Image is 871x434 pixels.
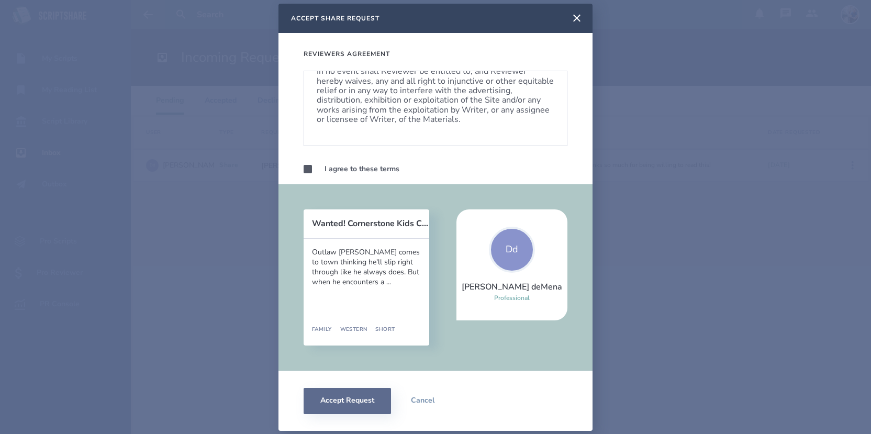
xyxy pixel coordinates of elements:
[304,50,390,58] h3: Reviewers Agreement
[367,327,395,333] div: Short
[391,388,454,414] button: Cancel
[332,327,367,333] div: Western
[312,247,421,287] div: Outlaw [PERSON_NAME] comes to town thinking he'll slip right through like he always does. But whe...
[462,281,562,293] div: [PERSON_NAME] deMena
[317,66,554,124] p: In no event shall Reviewer be entitled to, and Reviewer hereby waives, any and all right to injun...
[312,327,332,333] div: Family
[456,209,567,320] a: Dd[PERSON_NAME] deMenaProfessional
[304,388,391,414] button: Accept Request
[291,14,379,23] h2: Accept Share Request
[325,163,399,176] label: I agree to these terms
[489,227,535,273] div: Dd
[312,219,429,228] button: Wanted! Cornerstone Kids Camp 2025
[494,293,530,303] div: Professional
